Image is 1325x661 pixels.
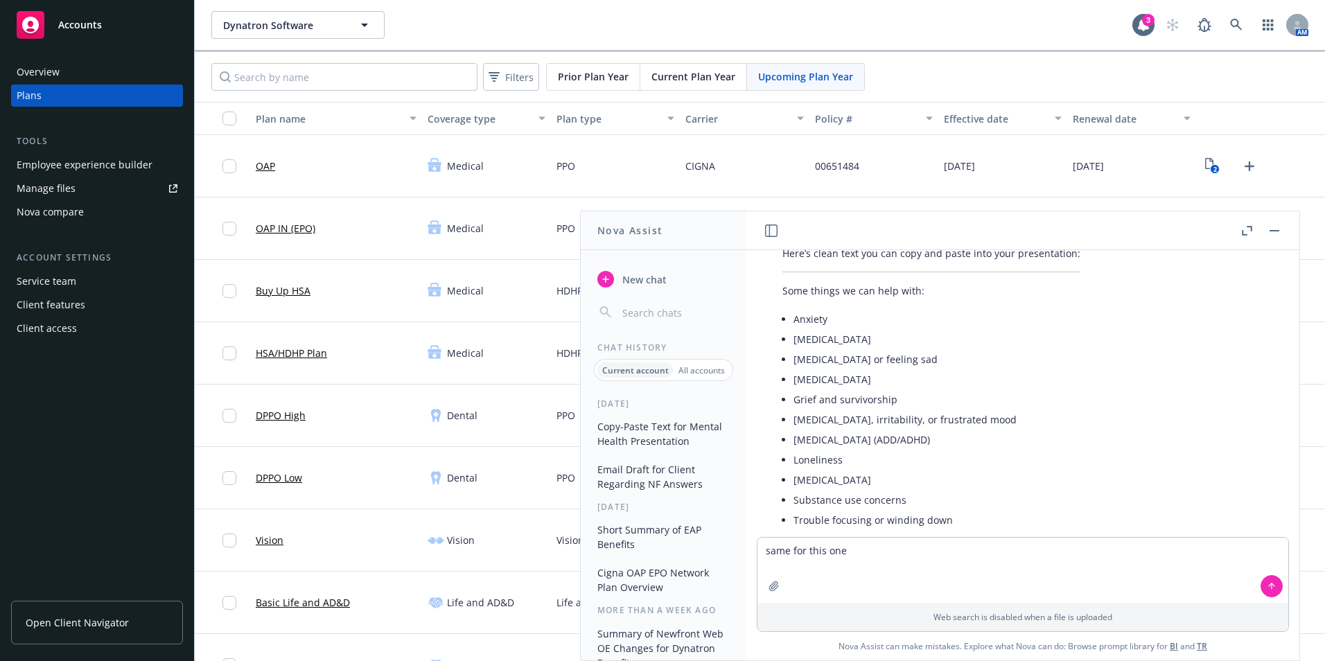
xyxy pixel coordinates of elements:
[222,409,236,423] input: Toggle Row Selected
[685,112,788,126] div: Carrier
[222,596,236,610] input: Toggle Row Selected
[556,470,575,485] span: PPO
[592,267,735,292] button: New chat
[602,364,669,376] p: Current account
[581,501,746,513] div: [DATE]
[620,272,667,287] span: New chat
[581,398,746,409] div: [DATE]
[793,349,1080,369] li: [MEDICAL_DATA] or feeling sad
[447,533,475,547] span: Vision
[256,346,327,360] a: HSA/HDHP Plan
[222,346,236,360] input: Toggle Row Selected
[11,294,183,316] a: Client features
[17,154,152,176] div: Employee experience builder
[222,471,236,485] input: Toggle Row Selected
[793,329,1080,349] li: [MEDICAL_DATA]
[766,611,1280,623] p: Web search is disabled when a file is uploaded
[17,294,85,316] div: Client features
[483,63,539,91] button: Filters
[815,112,918,126] div: Policy #
[211,63,477,91] input: Search by name
[556,533,584,547] span: Vision
[1170,640,1178,652] a: BI
[944,159,975,173] span: [DATE]
[11,177,183,200] a: Manage files
[1222,11,1250,39] a: Search
[581,604,746,616] div: More than a week ago
[256,283,310,298] a: Buy Up HSA
[422,102,551,135] button: Coverage type
[592,561,735,599] button: Cigna OAP EPO Network Plan Overview
[793,369,1080,389] li: [MEDICAL_DATA]
[256,533,283,547] a: Vision
[793,409,1080,430] li: [MEDICAL_DATA], irritability, or frustrated mood
[592,415,735,452] button: Copy-Paste Text for Mental Health Presentation
[1191,11,1218,39] a: Report a Bug
[592,518,735,556] button: Short Summary of EAP Benefits
[938,102,1067,135] button: Effective date
[678,364,725,376] p: All accounts
[782,246,1080,261] p: Here’s clean text you can copy and paste into your presentation:
[256,112,401,126] div: Plan name
[11,85,183,107] a: Plans
[17,270,76,292] div: Service team
[1202,155,1224,177] a: View Plan Documents
[793,309,1080,329] li: Anxiety
[222,534,236,547] input: Toggle Row Selected
[685,159,715,173] span: CIGNA
[556,346,604,360] span: HDHP PPO
[17,201,84,223] div: Nova compare
[256,159,275,173] a: OAP
[680,102,809,135] button: Carrier
[758,69,853,84] span: Upcoming Plan Year
[558,69,629,84] span: Prior Plan Year
[1197,640,1207,652] a: TR
[757,538,1288,603] textarea: same for this o
[428,112,530,126] div: Coverage type
[223,18,343,33] span: Dynatron Software
[256,595,350,610] a: Basic Life and AD&D
[222,112,236,125] input: Select all
[620,303,730,322] input: Search chats
[793,490,1080,510] li: Substance use concerns
[447,283,484,298] span: Medical
[1073,112,1175,126] div: Renewal date
[447,159,484,173] span: Medical
[556,221,575,236] span: PPO
[793,450,1080,470] li: Loneliness
[17,61,60,83] div: Overview
[944,112,1046,126] div: Effective date
[782,283,1080,298] p: Some things we can help with:
[556,283,604,298] span: HDHP PPO
[592,458,735,495] button: Email Draft for Client Regarding NF Answers
[793,430,1080,450] li: [MEDICAL_DATA] (ADD/ADHD)
[58,19,102,30] span: Accounts
[11,317,183,340] a: Client access
[556,595,624,610] span: Life and AD&D
[809,102,938,135] button: Policy #
[1159,11,1186,39] a: Start snowing
[11,270,183,292] a: Service team
[222,222,236,236] input: Toggle Row Selected
[556,159,575,173] span: PPO
[597,223,662,238] h1: Nova Assist
[26,615,129,630] span: Open Client Navigator
[556,112,659,126] div: Plan type
[11,134,183,148] div: Tools
[250,102,422,135] button: Plan name
[1067,102,1196,135] button: Renewal date
[211,11,385,39] button: Dynatron Software
[793,389,1080,409] li: Grief and survivorship
[447,346,484,360] span: Medical
[1238,155,1261,177] a: Upload Plan Documents
[793,470,1080,490] li: [MEDICAL_DATA]
[11,251,183,265] div: Account settings
[1254,11,1282,39] a: Switch app
[222,284,236,298] input: Toggle Row Selected
[447,408,477,423] span: Dental
[486,67,536,87] span: Filters
[17,177,76,200] div: Manage files
[11,6,183,44] a: Accounts
[1142,14,1155,26] div: 3
[1213,165,1217,174] text: 2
